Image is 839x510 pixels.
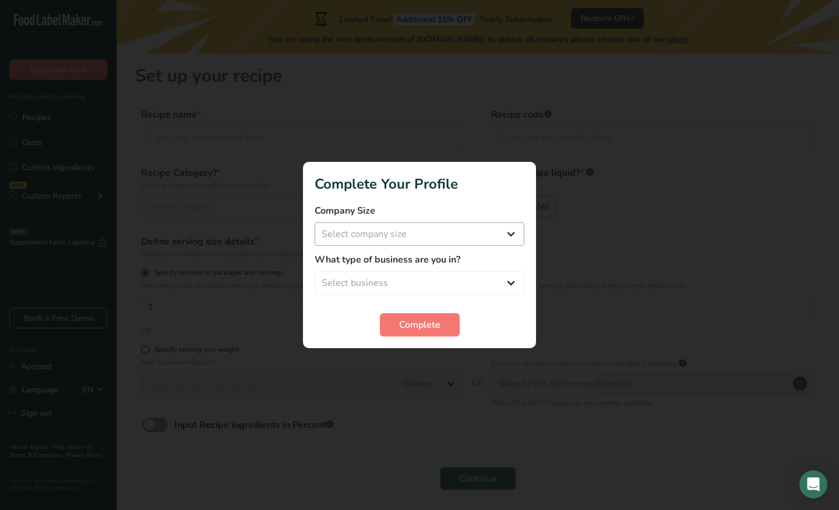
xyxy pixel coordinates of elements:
span: Complete [399,318,440,332]
div: Open Intercom Messenger [799,470,827,498]
label: What type of business are you in? [315,253,524,267]
button: Complete [380,313,460,337]
label: Company Size [315,204,524,218]
h1: Complete Your Profile [315,173,524,194]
